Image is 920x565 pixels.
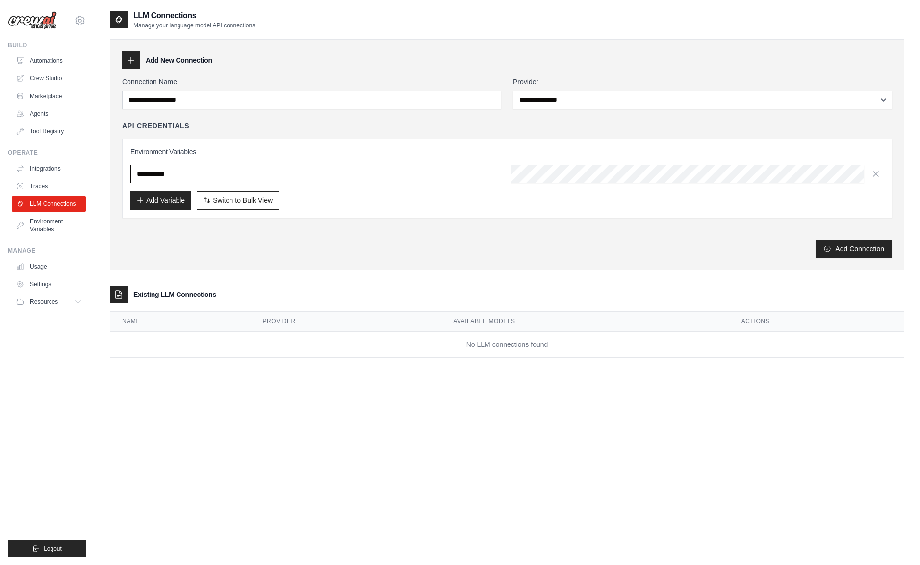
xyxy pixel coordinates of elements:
button: Add Variable [130,191,191,210]
a: Agents [12,106,86,122]
label: Connection Name [122,77,501,87]
th: Actions [730,312,904,332]
button: Add Connection [816,240,892,258]
a: Settings [12,276,86,292]
button: Switch to Bulk View [197,191,279,210]
a: Marketplace [12,88,86,104]
a: Crew Studio [12,71,86,86]
a: LLM Connections [12,196,86,212]
td: No LLM connections found [110,332,904,358]
th: Name [110,312,251,332]
span: Resources [30,298,58,306]
div: Manage [8,247,86,255]
button: Resources [12,294,86,310]
div: Operate [8,149,86,157]
a: Integrations [12,161,86,176]
label: Provider [513,77,892,87]
div: Build [8,41,86,49]
p: Manage your language model API connections [133,22,255,29]
button: Logout [8,540,86,557]
span: Logout [44,545,62,553]
h2: LLM Connections [133,10,255,22]
span: Switch to Bulk View [213,196,273,205]
th: Available Models [441,312,730,332]
h4: API Credentials [122,121,189,131]
h3: Existing LLM Connections [133,290,216,299]
a: Environment Variables [12,214,86,237]
a: Usage [12,259,86,274]
a: Tool Registry [12,123,86,139]
a: Automations [12,53,86,69]
h3: Add New Connection [146,55,212,65]
th: Provider [251,312,441,332]
h3: Environment Variables [130,147,884,157]
a: Traces [12,178,86,194]
img: Logo [8,11,57,30]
